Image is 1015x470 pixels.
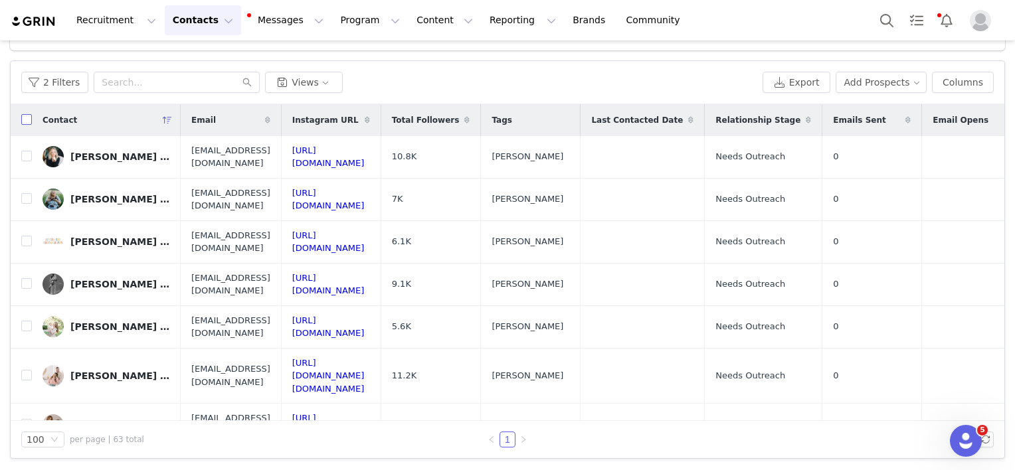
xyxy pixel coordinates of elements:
[872,5,901,35] button: Search
[392,235,411,248] span: 6.1K
[191,114,216,126] span: Email
[492,150,563,163] span: [PERSON_NAME]
[94,72,260,93] input: Search...
[492,418,563,431] span: [PERSON_NAME]
[70,321,170,332] div: [PERSON_NAME] Arbor Newborn Photographer
[43,114,77,126] span: Contact
[292,114,359,126] span: Instagram URL
[43,274,64,295] img: 7987036d-f13a-42f4-b170-10d602cdcd23.jpg
[484,431,500,447] li: Previous Page
[21,72,88,93] button: 2 Filters
[833,114,885,126] span: Emails Sent
[715,369,785,382] span: Needs Outreach
[500,432,515,447] a: 1
[833,277,838,291] span: 0
[392,277,411,291] span: 9.1K
[43,316,170,337] a: [PERSON_NAME] Arbor Newborn Photographer
[409,5,481,35] button: Content
[191,144,270,170] span: [EMAIL_ADDRESS][DOMAIN_NAME]
[11,15,57,28] img: grin logo
[43,414,64,435] img: 3e1ec331-7b9a-4bfa-9b34-ef3f22ac8179.jpg
[70,236,170,247] div: [PERSON_NAME] [PERSON_NAME] Photography
[292,230,365,254] a: [URL][DOMAIN_NAME]
[292,358,365,394] a: [URL][DOMAIN_NAME][DOMAIN_NAME]
[43,231,170,252] a: [PERSON_NAME] [PERSON_NAME] Photography
[265,72,343,93] button: Views
[70,194,170,204] div: [PERSON_NAME] | [GEOGRAPHIC_DATA] & [US_STATE] + Destination Photographer
[292,315,365,339] a: [URL][DOMAIN_NAME]
[715,114,800,126] span: Relationship Stage
[392,150,416,163] span: 10.8K
[833,235,838,248] span: 0
[70,433,144,445] span: per page | 63 total
[70,279,170,289] div: [PERSON_NAME] photography llc
[43,414,170,435] a: [PERSON_NAME] | Destination Wedding Photographers
[392,193,403,206] span: 7K
[932,5,961,35] button: Notifications
[191,229,270,255] span: [EMAIL_ADDRESS][DOMAIN_NAME]
[292,145,365,169] a: [URL][DOMAIN_NAME]
[242,5,331,35] button: Messages
[43,146,64,167] img: v2
[492,369,563,382] span: [PERSON_NAME]
[43,189,64,210] img: v2
[833,320,838,333] span: 0
[500,431,515,447] li: 1
[836,72,927,93] button: Add Prospects
[68,5,164,35] button: Recruitment
[492,114,511,126] span: Tags
[191,272,270,297] span: [EMAIL_ADDRESS][DOMAIN_NAME]
[242,78,252,87] i: icon: search
[43,274,170,295] a: [PERSON_NAME] photography llc
[715,277,785,291] span: Needs Outreach
[932,72,994,93] button: Columns
[392,369,416,382] span: 11.2K
[492,277,563,291] span: [PERSON_NAME]
[833,369,838,382] span: 0
[70,151,170,162] div: [PERSON_NAME] Photography | [US_STATE] Wedding Photographer
[715,418,785,431] span: Needs Outreach
[191,314,270,340] span: [EMAIL_ADDRESS][DOMAIN_NAME]
[977,425,988,435] span: 5
[50,435,58,445] i: icon: down
[970,10,991,31] img: placeholder-profile.jpg
[833,150,838,163] span: 0
[482,5,564,35] button: Reporting
[43,316,64,337] img: f8b580b8-3e59-4035-9c62-608a8c288feb.jpg
[492,320,563,333] span: [PERSON_NAME]
[292,188,365,211] a: [URL][DOMAIN_NAME]
[43,146,170,167] a: [PERSON_NAME] Photography | [US_STATE] Wedding Photographer
[962,10,1004,31] button: Profile
[332,5,408,35] button: Program
[488,435,496,443] i: icon: left
[27,432,45,447] div: 100
[191,362,270,388] span: [EMAIL_ADDRESS][DOMAIN_NAME]
[833,418,838,431] span: 0
[191,187,270,212] span: [EMAIL_ADDRESS][DOMAIN_NAME]
[492,235,563,248] span: [PERSON_NAME]
[715,320,785,333] span: Needs Outreach
[392,418,411,431] span: 8.7K
[43,365,64,386] img: 34323d59-476e-4b8a-b7c8-e824a5e75939.jpg
[519,435,527,443] i: icon: right
[492,193,563,206] span: [PERSON_NAME]
[165,5,241,35] button: Contacts
[392,114,460,126] span: Total Followers
[933,114,988,126] span: Email Opens
[591,114,683,126] span: Last Contacted Date
[618,5,694,35] a: Community
[43,189,170,210] a: [PERSON_NAME] | [GEOGRAPHIC_DATA] & [US_STATE] + Destination Photographer
[715,150,785,163] span: Needs Outreach
[43,365,170,386] a: [PERSON_NAME] and [PERSON_NAME] | Photographers | Educators | Mentors
[43,231,64,252] img: v2
[715,193,785,206] span: Needs Outreach
[565,5,617,35] a: Brands
[715,235,785,248] span: Needs Outreach
[292,413,365,436] a: [URL][DOMAIN_NAME]
[70,370,170,381] div: [PERSON_NAME] and [PERSON_NAME] | Photographers | Educators | Mentors
[392,320,411,333] span: 5.6K
[763,72,830,93] button: Export
[902,5,931,35] a: Tasks
[515,431,531,447] li: Next Page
